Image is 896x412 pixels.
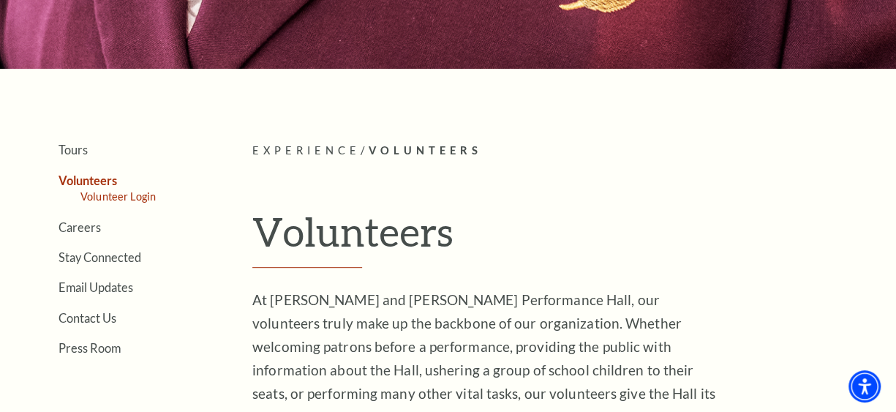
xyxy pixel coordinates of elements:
[59,280,133,294] a: Email Updates
[369,144,482,157] span: Volunteers
[252,144,361,157] span: Experience
[59,250,141,264] a: Stay Connected
[59,341,121,355] a: Press Room
[59,311,116,325] a: Contact Us
[59,173,117,187] a: Volunteers
[252,208,881,268] h1: Volunteers
[59,143,88,157] a: Tours
[252,142,881,160] p: /
[848,370,881,402] div: Accessibility Menu
[80,190,156,203] a: Volunteer Login
[59,220,101,234] a: Careers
